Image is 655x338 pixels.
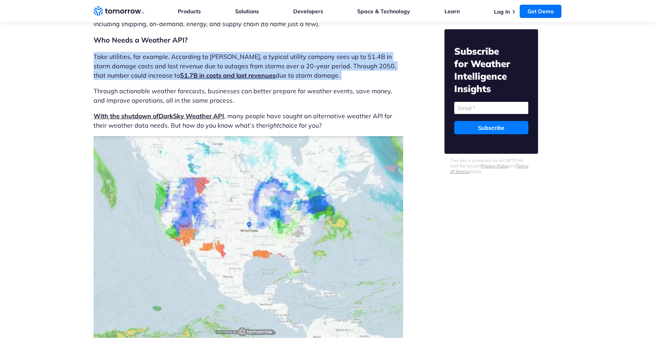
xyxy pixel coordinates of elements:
a: Home link [94,5,144,17]
i: right [266,121,279,129]
a: With the shutdown ofDarkSky Weather API [94,112,224,120]
a: Learn [444,8,460,15]
a: $1.7B in costs and lost revenues [180,71,276,79]
h2: Who Needs a Weather API? [94,35,403,46]
a: Log In [494,8,510,15]
span: With the shutdown of [94,112,173,120]
p: , many people have sought an alternative weather API for their weather data needs. But how do you... [94,111,403,130]
input: Email * [454,102,528,114]
a: Privacy Policy [481,163,508,169]
a: Developers [293,8,323,15]
a: Solutions [235,8,259,15]
p: Take utilities, for example. According to [PERSON_NAME], a typical utility company sees up to $1.... [94,52,403,80]
a: Products [178,8,201,15]
p: Through actionable weather forecasts, businesses can better prepare for weather events, save mone... [94,86,403,105]
p: This site is protected by reCAPTCHA and the Google and apply. [450,158,532,174]
input: Subscribe [454,121,528,134]
a: Terms of Service [450,163,528,174]
a: Get Demo [520,5,561,18]
a: Space & Technology [357,8,410,15]
h2: Subscribe for Weather Intelligence Insights [454,45,528,95]
b: Dark [159,112,173,120]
